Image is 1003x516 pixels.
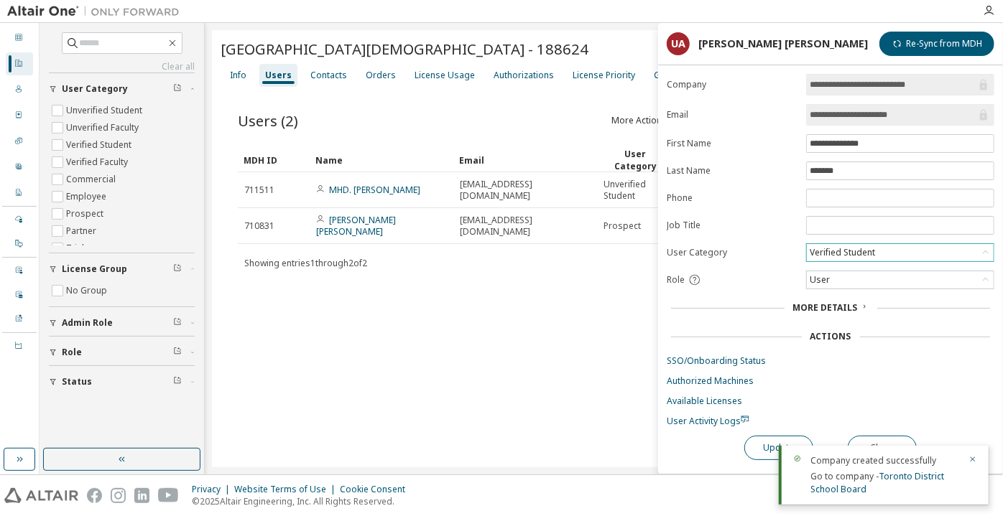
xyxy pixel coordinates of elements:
label: Prospect [66,205,106,222]
div: Orders [6,104,33,127]
div: Company Events [6,283,33,306]
div: Verified Student [808,245,877,261]
a: Authorized Machines [667,375,994,387]
span: Prospect [604,220,641,232]
button: Role [49,337,195,368]
div: UA [667,32,690,55]
div: User [808,272,832,288]
div: Groups [654,70,685,81]
span: [GEOGRAPHIC_DATA][DEMOGRAPHIC_DATA] - 188624 [221,39,588,59]
div: User [807,271,994,289]
span: Admin Role [62,317,113,329]
span: Clear filter [173,347,182,358]
span: Clear filter [173,376,182,388]
label: Partner [66,222,99,240]
div: Privacy [192,484,234,495]
div: User Profile [6,156,33,179]
label: Verified Faculty [66,154,131,171]
label: Commercial [66,171,119,188]
span: [EMAIL_ADDRESS][DOMAIN_NAME] [460,179,591,202]
div: Users [265,70,292,81]
div: [PERSON_NAME] [PERSON_NAME] [698,38,868,50]
label: Email [667,109,798,121]
label: Unverified Student [66,102,145,119]
span: User Category [62,83,128,95]
img: Altair One [7,4,187,19]
div: Orders [366,70,396,81]
button: Re-Sync from MDH [879,32,994,56]
label: First Name [667,138,798,149]
div: Name [315,149,448,172]
label: Verified Student [66,136,134,154]
div: License Priority [573,70,635,81]
label: Job Title [667,220,798,231]
label: Trial [66,240,87,257]
button: User Category [49,73,195,105]
div: On Prem [6,233,33,255]
div: Verified Student [807,244,994,261]
div: MDH ID [244,149,304,172]
div: Company Profile [6,182,33,205]
div: License Usage [415,70,475,81]
div: Companies [6,52,33,75]
div: Users [6,78,33,101]
span: Users (2) [238,111,298,131]
p: © 2025 Altair Engineering, Inc. All Rights Reserved. [192,495,414,507]
label: Unverified Faculty [66,119,142,136]
a: [PERSON_NAME] [PERSON_NAME] [316,214,396,238]
span: Go to company - [810,470,944,495]
label: Last Name [667,165,798,177]
span: 711511 [244,184,274,196]
span: Showing entries 1 through 2 of 2 [244,257,367,269]
div: Company created successfully [810,454,960,467]
button: Close [848,436,917,460]
a: Toronto District School Board [810,470,944,495]
button: Update [744,436,813,460]
div: User Category [603,148,668,172]
label: No Group [66,282,110,299]
a: SSO/Onboarding Status [667,355,994,367]
img: altair_logo.svg [4,488,78,503]
img: facebook.svg [87,488,102,503]
div: User Events [6,259,33,282]
img: linkedin.svg [134,488,149,503]
a: Available Licenses [667,395,994,407]
img: youtube.svg [158,488,179,503]
span: Clear filter [173,317,182,329]
img: instagram.svg [111,488,126,503]
a: Clear all [49,61,195,72]
div: Product Downloads [6,308,33,331]
span: License Group [62,263,127,275]
label: Company [667,79,798,90]
div: Contacts [310,70,347,81]
button: Status [49,366,195,398]
button: Admin Role [49,307,195,339]
span: Clear filter [173,83,182,95]
div: Email [459,149,591,172]
div: SKUs [6,130,33,153]
div: Dashboard [6,27,33,50]
span: Unverified Student [604,179,667,202]
label: Phone [667,192,798,204]
div: Cookie Consent [340,484,414,495]
span: Clear filter [173,263,182,275]
span: [EMAIL_ADDRESS][DOMAIN_NAME] [460,215,591,238]
span: User Activity Logs [667,415,749,427]
span: Role [62,347,82,358]
div: Units Usage BI [6,334,33,357]
button: License Group [49,253,195,285]
div: Website Terms of Use [234,484,340,495]
span: Status [62,376,92,388]
span: Role [667,274,685,286]
span: 710831 [244,220,274,232]
div: Info [230,70,246,81]
label: User Category [667,247,798,258]
a: MHD. [PERSON_NAME] [329,184,420,196]
label: Employee [66,188,109,205]
div: Managed [6,208,33,231]
div: Actions [810,331,851,342]
button: More Actions [611,108,680,133]
span: More Details [793,301,858,314]
div: Authorizations [494,70,554,81]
